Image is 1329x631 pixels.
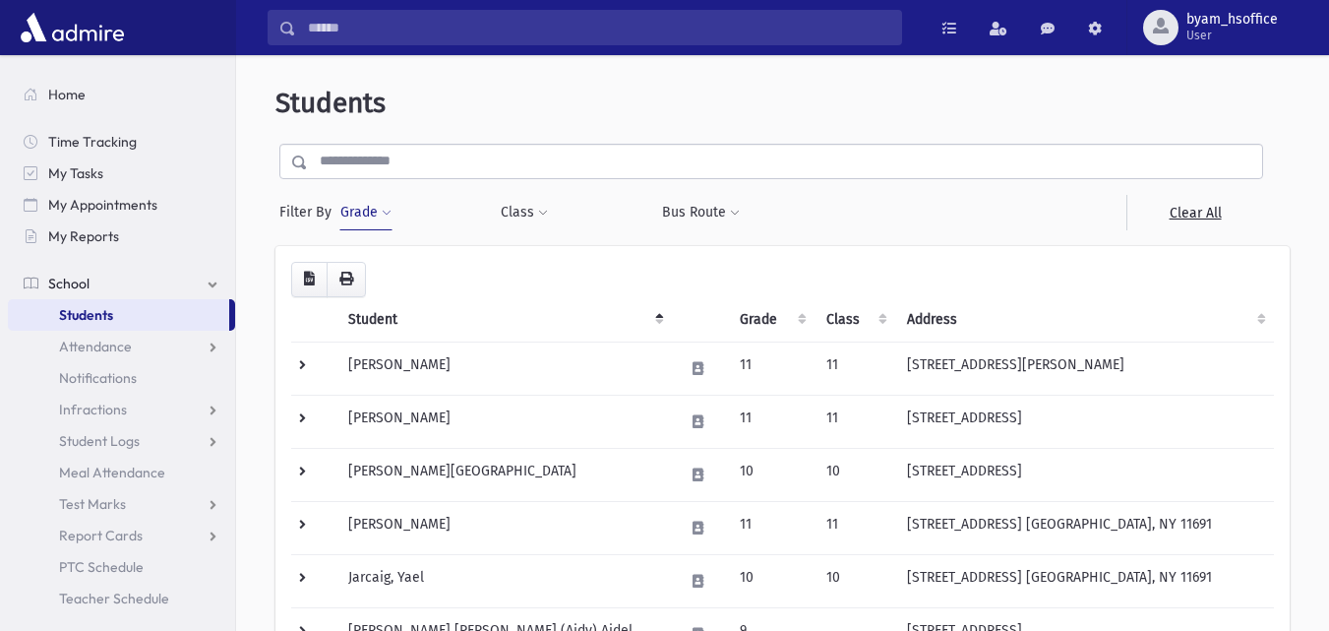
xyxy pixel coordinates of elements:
td: 11 [815,342,896,395]
a: Students [8,299,229,331]
a: Meal Attendance [8,457,235,488]
button: Bus Route [661,195,741,230]
th: Address: activate to sort column ascending [895,297,1274,343]
span: Home [48,86,86,103]
button: Class [500,195,549,230]
a: PTC Schedule [8,551,235,583]
button: Print [327,262,366,297]
td: [PERSON_NAME] [336,501,672,554]
td: [PERSON_NAME] [336,342,672,395]
span: Attendance [59,338,132,355]
td: [STREET_ADDRESS][PERSON_NAME] [895,342,1274,395]
span: Filter By [279,202,339,222]
td: [PERSON_NAME][GEOGRAPHIC_DATA] [336,448,672,501]
button: Grade [339,195,393,230]
span: School [48,275,90,292]
a: Report Cards [8,520,235,551]
td: [STREET_ADDRESS] [895,395,1274,448]
a: Home [8,79,235,110]
td: 10 [815,554,896,607]
a: Time Tracking [8,126,235,158]
span: My Reports [48,227,119,245]
a: Test Marks [8,488,235,520]
td: [STREET_ADDRESS] [GEOGRAPHIC_DATA], NY 11691 [895,501,1274,554]
span: My Appointments [48,196,157,214]
th: Grade: activate to sort column ascending [728,297,814,343]
td: 11 [815,501,896,554]
td: 10 [815,448,896,501]
a: My Appointments [8,189,235,221]
td: Jarcaig, Yael [336,554,672,607]
input: Search [296,10,901,45]
td: 11 [728,395,814,448]
span: User [1186,28,1278,43]
a: Teacher Schedule [8,583,235,614]
span: Students [59,306,113,324]
td: 11 [728,342,814,395]
a: Clear All [1126,195,1263,230]
button: CSV [291,262,328,297]
td: 10 [728,448,814,501]
th: Student: activate to sort column descending [336,297,672,343]
a: Infractions [8,394,235,425]
a: Notifications [8,362,235,394]
span: Teacher Schedule [59,590,169,607]
a: Attendance [8,331,235,362]
span: Meal Attendance [59,464,165,481]
a: School [8,268,235,299]
a: My Reports [8,221,235,252]
span: Student Logs [59,432,140,450]
span: PTC Schedule [59,558,144,576]
span: Notifications [59,369,137,387]
td: 11 [815,395,896,448]
span: My Tasks [48,164,103,182]
a: My Tasks [8,158,235,189]
span: Report Cards [59,527,143,544]
span: byam_hsoffice [1186,12,1278,28]
td: [STREET_ADDRESS] [895,448,1274,501]
td: [STREET_ADDRESS] [GEOGRAPHIC_DATA], NY 11691 [895,554,1274,607]
span: Infractions [59,401,127,418]
span: Time Tracking [48,133,137,151]
span: Test Marks [59,495,126,513]
td: 11 [728,501,814,554]
a: Student Logs [8,425,235,457]
img: AdmirePro [16,8,129,47]
th: Class: activate to sort column ascending [815,297,896,343]
span: Students [275,87,386,119]
td: 10 [728,554,814,607]
td: [PERSON_NAME] [336,395,672,448]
